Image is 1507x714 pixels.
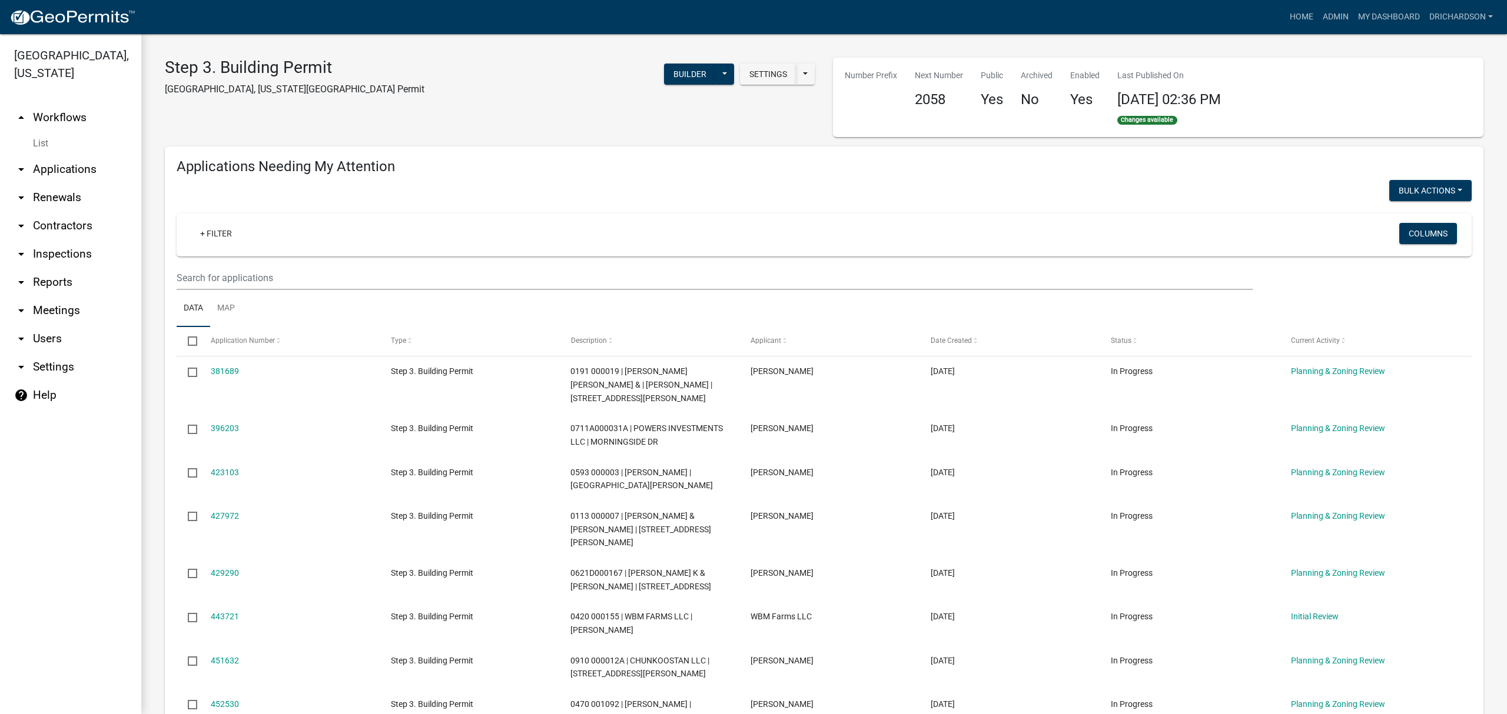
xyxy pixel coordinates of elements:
span: 0191 000019 | SAVAGE DERERK ANTHONY SR & | STEPHANIE DENISE BORDERS-SAVAGE | 1254 PERKINS RD [570,366,712,403]
span: 0113 000007 | RUSHAN MARK WAYNE & KIMBERLY RUSHAN | 8829 HAMILTON RD [570,511,711,548]
span: 05/19/2025 [931,468,955,477]
a: 451632 [211,656,239,665]
a: Home [1285,6,1318,28]
span: Step 3. Building Permit [391,568,473,578]
span: 06/02/2025 [931,568,955,578]
i: arrow_drop_down [14,219,28,233]
span: [DATE] 02:36 PM [1117,91,1221,108]
i: arrow_drop_down [14,247,28,261]
span: Michael Fitzgerald [751,468,814,477]
datatable-header-cell: Select [177,327,199,355]
span: 03/27/2025 [931,423,955,433]
span: Description [570,336,606,345]
span: 0711A000031A | POWERS INVESTMENTS LLC | MORNINGSIDE DR [570,423,723,446]
button: Settings [740,64,796,85]
a: + Filter [191,223,241,244]
datatable-header-cell: Current Activity [1280,327,1460,355]
a: Map [210,290,242,328]
datatable-header-cell: Type [379,327,559,355]
span: Application Number [211,336,275,345]
span: Step 3. Building Permit [391,423,473,433]
a: Planning & Zoning Review [1291,699,1385,709]
datatable-header-cell: Description [559,327,739,355]
input: Search for applications [177,266,1253,290]
i: arrow_drop_down [14,303,28,318]
h4: Applications Needing My Attention [177,158,1472,175]
h4: No [1021,91,1053,108]
span: Step 3. Building Permit [391,366,473,376]
span: 07/01/2025 [931,612,955,621]
span: Wanda D Thomas-Brown [751,568,814,578]
span: Charles Knight [751,656,814,665]
span: 0420 000155 | WBM FARMS LLC | HIGHTOWER RD [570,612,692,635]
a: Data [177,290,210,328]
span: MICHAEL MADSEN [751,699,814,709]
i: arrow_drop_down [14,360,28,374]
i: arrow_drop_down [14,275,28,289]
a: Initial Review [1291,612,1339,621]
span: In Progress [1111,423,1153,433]
h4: 2058 [915,91,963,108]
a: Planning & Zoning Review [1291,656,1385,665]
i: arrow_drop_down [14,191,28,205]
span: Step 3. Building Permit [391,699,473,709]
span: Changes available [1117,116,1177,125]
span: Dererk Savage [751,366,814,376]
p: Next Number [915,69,963,82]
h4: Yes [981,91,1003,108]
span: In Progress [1111,366,1153,376]
datatable-header-cell: Application Number [199,327,379,355]
span: 0621D000167 | BROWN STEPHONE K & WANDA D THOMAS | 302 NORTHFIELD DR NW [570,568,711,591]
p: Enabled [1070,69,1100,82]
a: 396203 [211,423,239,433]
span: WBM Farms LLC [751,612,812,621]
span: 02/26/2025 [931,366,955,376]
a: Planning & Zoning Review [1291,468,1385,477]
a: 452530 [211,699,239,709]
span: 05/29/2025 [931,511,955,521]
span: In Progress [1111,511,1153,521]
a: 429290 [211,568,239,578]
button: Columns [1399,223,1457,244]
span: Applicant [751,336,781,345]
button: Bulk Actions [1389,180,1472,201]
datatable-header-cell: Status [1100,327,1280,355]
span: In Progress [1111,568,1153,578]
span: Step 3. Building Permit [391,656,473,665]
datatable-header-cell: Date Created [920,327,1100,355]
span: 0910 000012A | CHUNKOOSTAN LLC | 126 EARL COOK RD [570,656,709,679]
a: Planning & Zoning Review [1291,423,1385,433]
p: Archived [1021,69,1053,82]
i: arrow_drop_down [14,162,28,176]
span: 0593 000003 | HENDERSON KEVIN | OLD HUTCHINSON MILL RD [570,468,713,491]
span: In Progress [1111,699,1153,709]
span: Step 3. Building Permit [391,468,473,477]
i: arrow_drop_down [14,332,28,346]
a: 381689 [211,366,239,376]
a: Planning & Zoning Review [1291,366,1385,376]
span: Current Activity [1291,336,1340,345]
datatable-header-cell: Applicant [739,327,920,355]
a: Admin [1318,6,1353,28]
p: [GEOGRAPHIC_DATA], [US_STATE][GEOGRAPHIC_DATA] Permit [165,82,424,96]
a: My Dashboard [1353,6,1425,28]
a: drichardson [1425,6,1498,28]
a: 427972 [211,511,239,521]
a: Planning & Zoning Review [1291,511,1385,521]
button: Builder [664,64,716,85]
span: In Progress [1111,468,1153,477]
span: Mark Rushan [751,511,814,521]
span: 07/18/2025 [931,656,955,665]
h4: Yes [1070,91,1100,108]
i: help [14,388,28,402]
p: Last Published On [1117,69,1221,82]
span: Status [1111,336,1131,345]
span: 07/21/2025 [931,699,955,709]
h3: Step 3. Building Permit [165,58,424,78]
span: Type [391,336,406,345]
p: Public [981,69,1003,82]
span: In Progress [1111,656,1153,665]
a: Planning & Zoning Review [1291,568,1385,578]
p: Number Prefix [845,69,897,82]
span: Jacob Greer [751,423,814,433]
